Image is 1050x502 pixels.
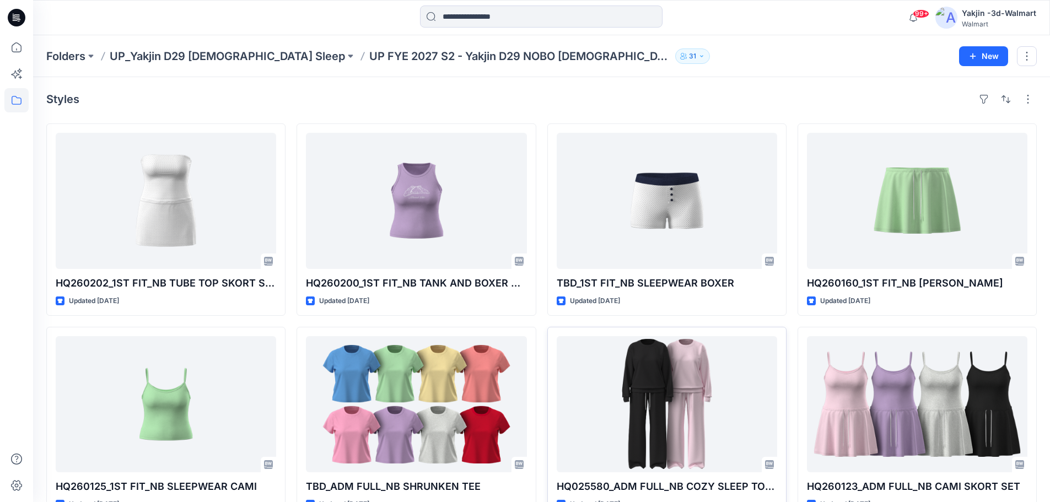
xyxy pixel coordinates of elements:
[46,48,85,64] a: Folders
[110,48,345,64] a: UP_Yakjin D29 [DEMOGRAPHIC_DATA] Sleep
[306,133,526,269] a: HQ260200_1ST FIT_NB TANK AND BOXER SHORTS SET_TANK ONLY
[570,295,620,307] p: Updated [DATE]
[557,336,777,472] a: HQ025580_ADM FULL_NB COZY SLEEP TOP PANT
[689,50,696,62] p: 31
[46,93,79,106] h4: Styles
[319,295,369,307] p: Updated [DATE]
[962,20,1036,28] div: Walmart
[807,336,1027,472] a: HQ260123_ADM FULL_NB CAMI SKORT SET
[56,133,276,269] a: HQ260202_1ST FIT_NB TUBE TOP SKORT SET
[675,48,710,64] button: 31
[69,295,119,307] p: Updated [DATE]
[306,336,526,472] a: TBD_ADM FULL_NB SHRUNKEN TEE
[807,133,1027,269] a: HQ260160_1ST FIT_NB TERRY SKORT
[557,276,777,291] p: TBD_1ST FIT_NB SLEEPWEAR BOXER
[959,46,1008,66] button: New
[557,133,777,269] a: TBD_1ST FIT_NB SLEEPWEAR BOXER
[820,295,870,307] p: Updated [DATE]
[935,7,957,29] img: avatar
[56,479,276,494] p: HQ260125_1ST FIT_NB SLEEPWEAR CAMI
[56,336,276,472] a: HQ260125_1ST FIT_NB SLEEPWEAR CAMI
[807,479,1027,494] p: HQ260123_ADM FULL_NB CAMI SKORT SET
[56,276,276,291] p: HQ260202_1ST FIT_NB TUBE TOP SKORT SET
[557,479,777,494] p: HQ025580_ADM FULL_NB COZY SLEEP TOP PANT
[369,48,671,64] p: UP FYE 2027 S2 - Yakjin D29 NOBO [DEMOGRAPHIC_DATA] Sleepwear
[807,276,1027,291] p: HQ260160_1ST FIT_NB [PERSON_NAME]
[913,9,929,18] span: 99+
[962,7,1036,20] div: Yakjin -3d-Walmart
[306,479,526,494] p: TBD_ADM FULL_NB SHRUNKEN TEE
[306,276,526,291] p: HQ260200_1ST FIT_NB TANK AND BOXER SHORTS SET_TANK ONLY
